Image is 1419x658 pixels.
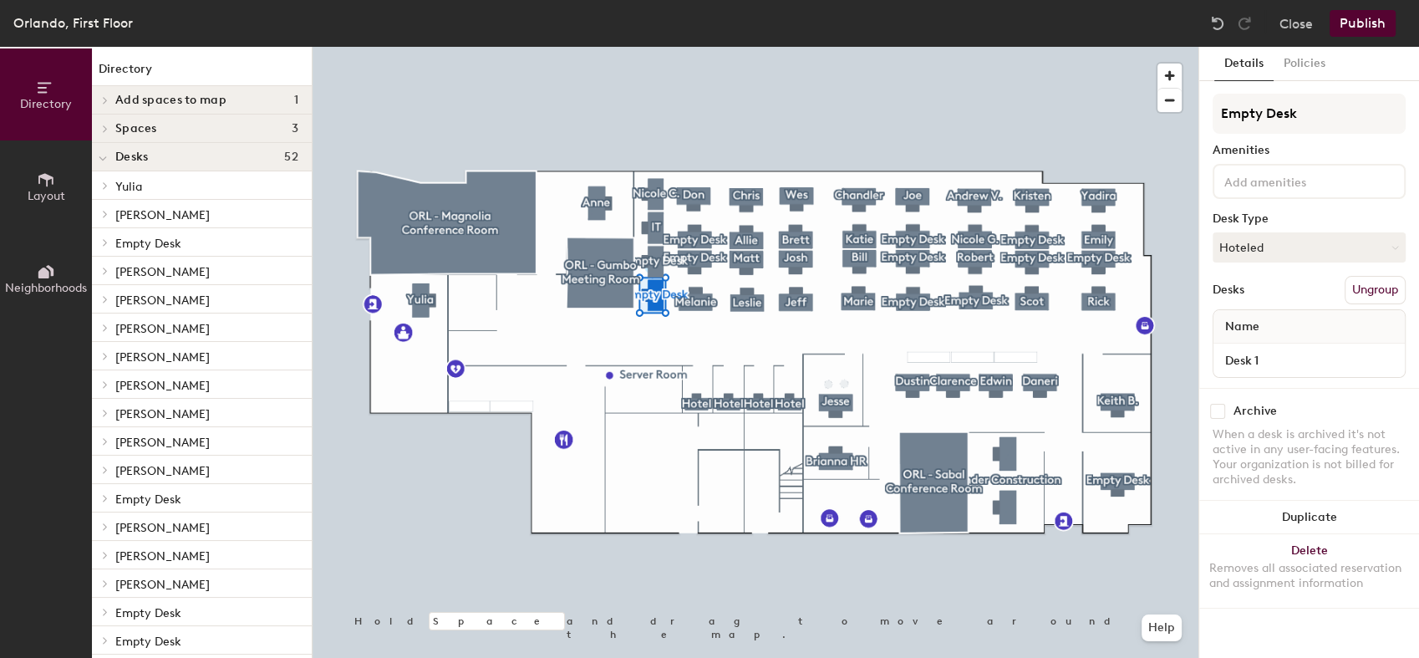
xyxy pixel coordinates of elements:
span: Name [1217,312,1268,342]
div: When a desk is archived it's not active in any user-facing features. Your organization is not bil... [1213,427,1406,487]
span: Add spaces to map [115,94,226,107]
span: Directory [20,97,72,111]
span: [PERSON_NAME] [115,379,210,393]
button: Help [1142,615,1182,641]
span: Yulia [115,180,142,194]
span: [PERSON_NAME] [115,208,210,222]
button: Hoteled [1213,232,1406,263]
button: Close [1279,10,1313,37]
span: [PERSON_NAME] [115,293,210,308]
span: [PERSON_NAME] [115,464,210,478]
img: Redo [1236,15,1253,32]
span: [PERSON_NAME] [115,549,210,564]
button: Ungroup [1345,276,1406,304]
button: Details [1214,47,1274,81]
span: Neighborhoods [5,281,87,295]
span: Empty Desk [115,606,181,620]
h1: Directory [92,60,312,86]
span: [PERSON_NAME] [115,322,210,336]
div: Archive [1233,405,1277,418]
span: 3 [292,122,298,135]
div: Orlando, First Floor [13,13,133,33]
span: Empty Desk [115,635,181,649]
button: DeleteRemoves all associated reservation and assignment information [1199,534,1419,608]
span: Empty Desk [115,237,181,251]
button: Policies [1274,47,1335,81]
span: Layout [28,189,65,203]
div: Removes all associated reservation and assignment information [1209,561,1409,591]
img: Undo [1209,15,1226,32]
span: 52 [284,150,298,164]
span: 1 [294,94,298,107]
span: Desks [115,150,148,164]
div: Amenities [1213,144,1406,157]
span: Empty Desk [115,492,181,507]
span: [PERSON_NAME] [115,265,210,279]
span: [PERSON_NAME] [115,436,210,450]
button: Duplicate [1199,501,1419,534]
span: [PERSON_NAME] [115,578,210,592]
input: Unnamed desk [1217,349,1401,372]
button: Publish [1330,10,1396,37]
input: Add amenities [1221,171,1371,191]
span: [PERSON_NAME] [115,521,210,535]
span: [PERSON_NAME] [115,350,210,365]
div: Desks [1213,283,1244,297]
span: Spaces [115,122,157,135]
div: Desk Type [1213,212,1406,226]
span: [PERSON_NAME] [115,407,210,421]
